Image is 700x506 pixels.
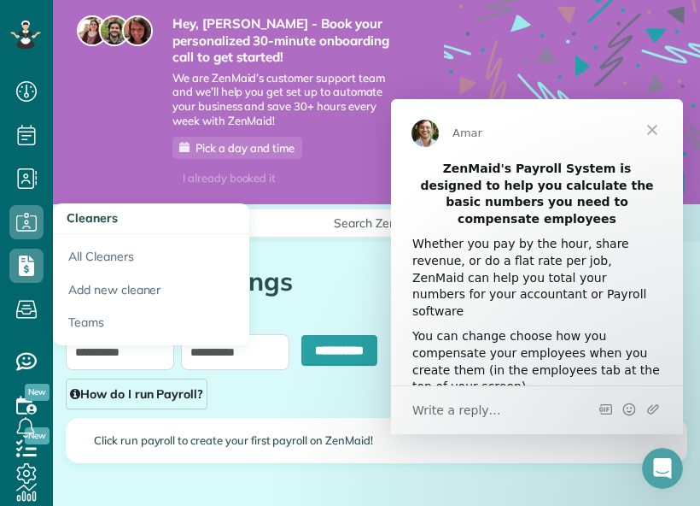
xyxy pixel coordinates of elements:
[195,141,295,155] span: Pick a day and time
[99,15,130,46] img: jorge-587dff0eeaa6aab1f244e6dc62b8924c3b6ad411094392a53c71c6c4a576187d.jpg
[122,15,153,46] img: michelle-19f622bdf1676172e81f8f8fba1fb50e276960ebfe0243fe18214015130c80e4.jpg
[77,15,108,46] img: maria-72a9807cf96188c08ef61303f053569d2e2a8a1cde33d635c8a3ac13582a053d.jpg
[53,234,249,274] a: All Cleaners
[172,15,393,66] strong: Hey, [PERSON_NAME] - Book your personalized 30-minute onboarding call to get started!
[172,71,393,129] span: We are ZenMaid’s customer support team and we’ll help you get set up to automate your business an...
[391,99,683,434] iframe: Intercom live chat message
[66,379,207,409] a: How do I run Payroll?
[67,210,118,226] span: Cleaners
[67,419,686,462] div: Click run payroll to create your first payroll on ZenMaid!
[53,306,249,345] a: Teams
[642,448,683,489] iframe: Intercom live chat
[172,168,286,189] div: I already booked it
[172,137,302,159] a: Pick a day and time
[53,274,249,307] a: Add new cleaner
[25,384,50,401] span: New
[66,268,687,296] h1: Payrolls / Earnings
